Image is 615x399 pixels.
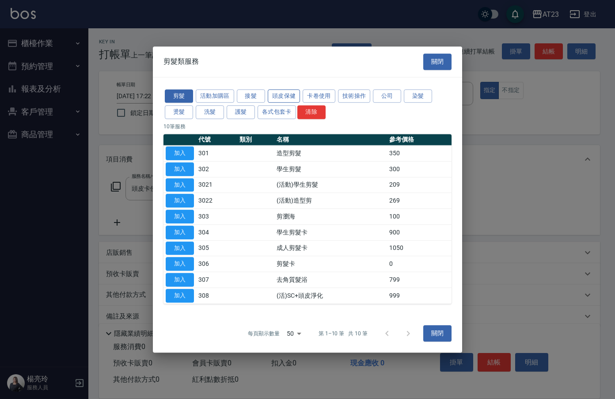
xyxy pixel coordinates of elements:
[387,146,452,161] td: 350
[373,89,401,103] button: 公司
[165,89,193,103] button: 剪髮
[196,288,237,303] td: 308
[274,240,387,256] td: 成人剪髮卡
[196,89,234,103] button: 活動加購區
[274,161,387,177] td: 學生剪髮
[274,209,387,225] td: 剪瀏海
[163,123,452,130] p: 10 筆服務
[274,288,387,303] td: (活)SC+頭皮淨化
[274,256,387,272] td: 剪髮卡
[404,89,432,103] button: 染髮
[166,194,194,207] button: 加入
[196,272,237,288] td: 307
[338,89,371,103] button: 技術操作
[196,209,237,225] td: 303
[319,330,368,338] p: 第 1–10 筆 共 10 筆
[387,240,452,256] td: 1050
[196,240,237,256] td: 305
[274,272,387,288] td: 去角質髮浴
[196,146,237,161] td: 301
[166,210,194,223] button: 加入
[387,288,452,303] td: 999
[196,193,237,209] td: 3022
[227,105,255,119] button: 護髮
[248,330,280,338] p: 每頁顯示數量
[387,134,452,146] th: 參考價格
[303,89,335,103] button: 卡卷使用
[387,161,452,177] td: 300
[268,89,300,103] button: 頭皮保健
[387,224,452,240] td: 900
[166,146,194,160] button: 加入
[274,177,387,193] td: (活動)學生剪髮
[274,146,387,161] td: 造型剪髮
[196,177,237,193] td: 3021
[196,256,237,272] td: 306
[166,226,194,239] button: 加入
[258,105,296,119] button: 各式包套卡
[387,272,452,288] td: 799
[423,326,452,342] button: 關閉
[166,178,194,192] button: 加入
[387,209,452,225] td: 100
[165,105,193,119] button: 燙髮
[237,134,274,146] th: 類別
[387,193,452,209] td: 269
[196,224,237,240] td: 304
[166,273,194,287] button: 加入
[274,224,387,240] td: 學生剪髮卡
[387,256,452,272] td: 0
[166,257,194,271] button: 加入
[166,242,194,255] button: 加入
[163,57,199,66] span: 剪髮類服務
[274,134,387,146] th: 名稱
[283,322,304,345] div: 50
[387,177,452,193] td: 209
[166,162,194,176] button: 加入
[196,105,224,119] button: 洗髮
[196,161,237,177] td: 302
[237,89,265,103] button: 接髮
[423,54,452,70] button: 關閉
[297,105,326,119] button: 清除
[196,134,237,146] th: 代號
[166,289,194,303] button: 加入
[274,193,387,209] td: (活動)造型剪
